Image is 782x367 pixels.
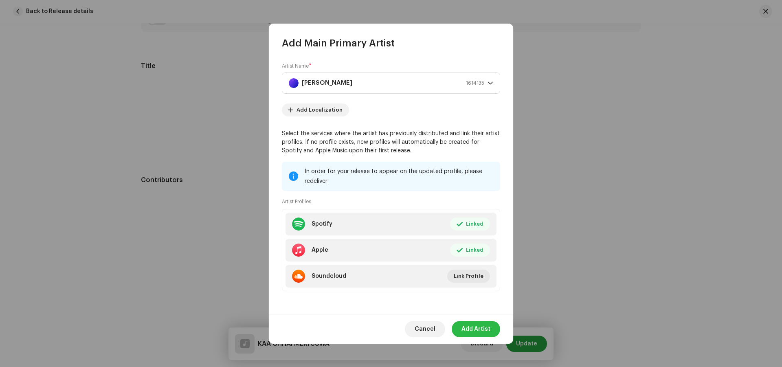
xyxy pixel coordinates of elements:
button: Linked [450,244,490,257]
div: Soundcloud [312,273,346,279]
span: Linked [466,216,483,232]
strong: [PERSON_NAME] [302,73,352,93]
span: Gauri Bhatta [289,73,488,93]
small: Artist Profiles [282,198,311,206]
span: Linked [466,242,483,258]
button: Cancel [405,321,445,337]
div: Apple [312,247,328,253]
button: Link Profile [447,270,490,283]
div: dropdown trigger [488,73,493,93]
label: Artist Name [282,63,312,69]
button: Linked [450,218,490,231]
span: 1614135 [466,73,484,93]
span: Add Localization [297,102,343,118]
span: Add Main Primary Artist [282,37,395,50]
button: Add Localization [282,103,349,116]
span: Cancel [415,321,435,337]
p: Select the services where the artist has previously distributed and link their artist profiles. I... [282,130,500,155]
span: Link Profile [454,268,483,284]
button: Add Artist [452,321,500,337]
div: In order for your release to appear on the updated profile, please redeliver [305,167,494,186]
span: Add Artist [461,321,490,337]
div: Spotify [312,221,332,227]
